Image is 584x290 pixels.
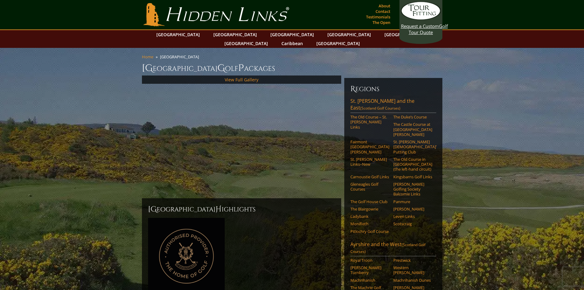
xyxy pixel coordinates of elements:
span: Request a Custom [401,23,439,29]
a: Prestwick [393,258,432,263]
span: P [238,62,244,74]
a: Fairmont [GEOGRAPHIC_DATA][PERSON_NAME] [350,139,389,154]
span: G [217,62,225,74]
a: The Castle Course at [GEOGRAPHIC_DATA][PERSON_NAME] [393,122,432,137]
a: Ayrshire and the West(Scotland Golf Courses) [350,241,436,256]
a: Gleneagles Golf Courses [350,182,389,192]
a: [GEOGRAPHIC_DATA] [324,30,374,39]
a: The Old Course in [GEOGRAPHIC_DATA] (the left-hand circuit) [393,157,432,172]
a: Home [142,54,153,60]
a: [GEOGRAPHIC_DATA] [381,30,431,39]
h1: [GEOGRAPHIC_DATA] olf ackages [142,62,442,74]
a: [GEOGRAPHIC_DATA] [267,30,317,39]
a: Caribbean [278,39,306,48]
a: St. [PERSON_NAME] [DEMOGRAPHIC_DATA]’ Putting Club [393,139,432,154]
li: [GEOGRAPHIC_DATA] [160,54,201,60]
a: The Blairgowrie [350,207,389,211]
h6: Regions [350,84,436,94]
h2: [GEOGRAPHIC_DATA] ighlights [148,204,335,214]
span: (Scotland Golf Courses) [360,106,400,111]
a: [PERSON_NAME] Golfing Society Balcomie Links [393,182,432,197]
a: [PERSON_NAME] Turnberry [350,265,389,275]
a: Leven Links [393,214,432,219]
a: The Duke’s Course [393,114,432,119]
a: The Golf House Club [350,199,389,204]
a: [GEOGRAPHIC_DATA] [153,30,203,39]
a: Pitlochry Golf Course [350,229,389,234]
a: [GEOGRAPHIC_DATA] [221,39,271,48]
span: (Scotland Golf Courses) [350,242,426,254]
a: St. [PERSON_NAME] and the East(Scotland Golf Courses) [350,98,436,113]
span: H [216,204,222,214]
a: Monifieth [350,221,389,226]
a: Ladybank [350,214,389,219]
a: Panmure [393,199,432,204]
a: Carnoustie Golf Links [350,174,389,179]
a: Royal Troon [350,258,389,263]
a: The Old Course – St. [PERSON_NAME] Links [350,114,389,130]
a: Contact [374,7,392,16]
a: About [377,2,392,10]
a: St. [PERSON_NAME] Links–New [350,157,389,167]
a: Machrihanish Dunes [393,278,432,283]
a: [PERSON_NAME] [393,207,432,211]
a: View Full Gallery [225,77,258,83]
a: Kingsbarns Golf Links [393,174,432,179]
a: Machrihanish [350,278,389,283]
a: Scotscraig [393,221,432,226]
a: [GEOGRAPHIC_DATA] [313,39,363,48]
a: [GEOGRAPHIC_DATA] [210,30,260,39]
a: Testimonials [365,13,392,21]
a: Western [PERSON_NAME] [393,265,432,275]
a: Request a CustomGolf Tour Quote [401,2,441,35]
a: The Open [371,18,392,27]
